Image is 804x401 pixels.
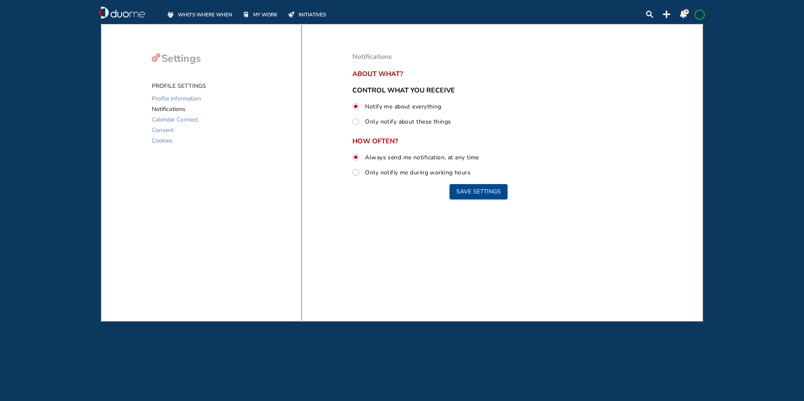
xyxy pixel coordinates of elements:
span: MY WORK [253,11,278,19]
a: WHO'S WHERE WHEN [166,10,232,19]
span: About what? [352,70,605,78]
span: WHO'S WHERE WHEN [178,11,232,19]
span: Notifications [152,104,185,114]
span: Consent [152,125,174,135]
img: search-lens.23226280.svg [646,11,653,18]
img: initiatives-off.b77ef7b9.svg [288,12,294,18]
img: settings-cog-red.d5cea378.svg [152,53,160,62]
span: 0 [685,9,688,14]
div: mywork-off [241,10,250,19]
span: Notifications [352,52,392,61]
span: CONTROL WHAT YOU RECEIVE [352,86,455,95]
img: mywork-off.f8bf6c09.svg [243,12,249,18]
a: duome-logo-whitelogologo-notext [99,6,145,19]
span: INITIATIVES [299,11,326,19]
button: Save settings [450,184,508,199]
label: Only notify about these things [363,116,451,127]
label: Notify me about everything [363,101,441,112]
a: INITIATIVES [287,10,326,19]
div: initiatives-off [287,10,296,19]
label: Only notifiy me during working hours [363,167,471,178]
img: plus-topbar.b126d2c6.svg [663,11,670,18]
span: Profile information [152,93,201,104]
div: search-lens [646,11,653,18]
span: PROFILE SETTINGS [152,82,206,90]
span: HOW OFTEN? [352,137,605,145]
img: whoswherewhen-off.a3085474.svg [167,11,174,18]
span: Settings [161,52,201,65]
span: Cookies [152,135,172,146]
div: notification-panel-on [680,11,687,18]
div: duome-logo-whitelogo [99,6,145,19]
img: notification-panel-on.a48c1939.svg [680,11,687,18]
div: settings-cog-red [152,53,160,62]
div: plus-topbar [663,11,670,18]
label: Always send me notification, at any time [363,152,479,163]
img: duome-logo-whitelogo.b0ca3abf.svg [99,6,145,19]
a: MY WORK [241,10,278,19]
div: whoswherewhen-off [166,10,175,19]
span: Calendar Connect [152,114,198,125]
